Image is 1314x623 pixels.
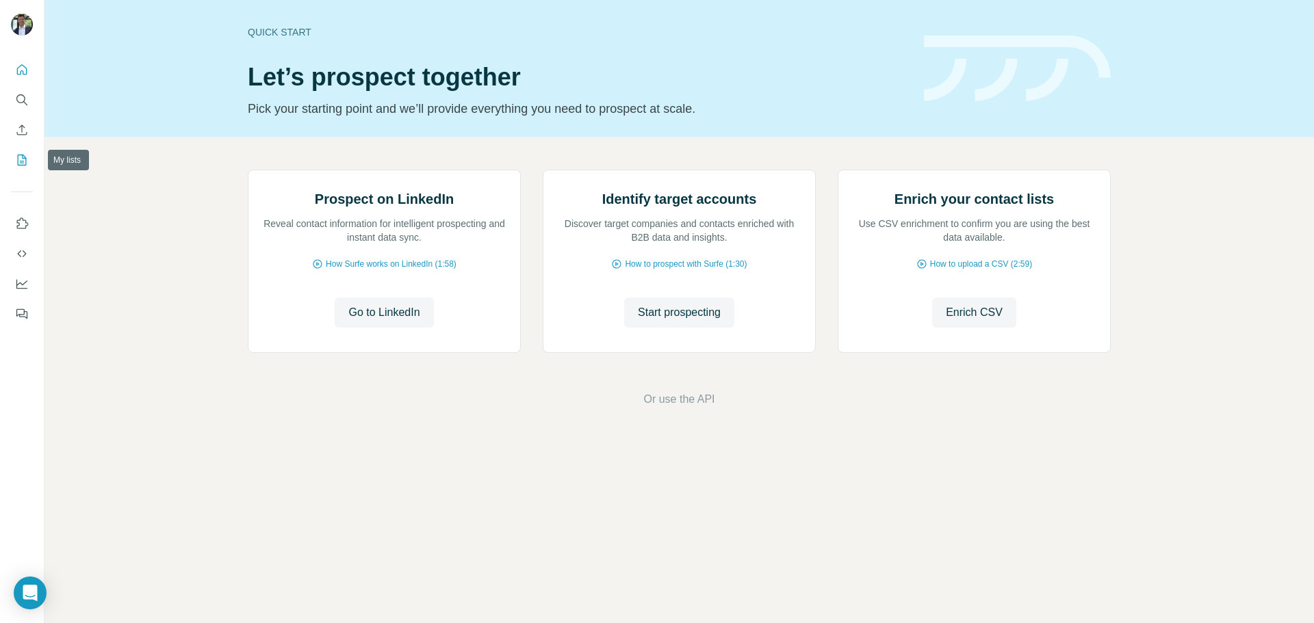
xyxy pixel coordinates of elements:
button: Go to LinkedIn [335,297,433,328]
button: Dashboard [11,271,33,296]
button: My lists [11,148,33,172]
p: Discover target companies and contacts enriched with B2B data and insights. [557,217,801,244]
span: Enrich CSV [946,304,1003,321]
button: Enrich CSV [932,297,1016,328]
button: Enrich CSV [11,118,33,142]
p: Pick your starting point and we’ll provide everything you need to prospect at scale. [248,99,907,118]
p: Reveal contact information for intelligent prospecting and instant data sync. [262,217,506,244]
p: Use CSV enrichment to confirm you are using the best data available. [852,217,1096,244]
span: Go to LinkedIn [348,304,420,321]
span: How to upload a CSV (2:59) [930,258,1032,270]
h2: Enrich your contact lists [894,189,1054,209]
h1: Let’s prospect together [248,64,907,91]
button: Use Surfe on LinkedIn [11,211,33,236]
button: Start prospecting [624,297,734,328]
span: How Surfe works on LinkedIn (1:58) [326,258,456,270]
button: Search [11,88,33,112]
h2: Identify target accounts [602,189,757,209]
button: Use Surfe API [11,241,33,266]
img: banner [924,36,1111,102]
div: Open Intercom Messenger [14,576,47,609]
img: Avatar [11,14,33,36]
button: Quick start [11,57,33,82]
span: How to prospect with Surfe (1:30) [625,258,747,270]
h2: Prospect on LinkedIn [315,189,454,209]
div: Quick start [248,25,907,39]
button: Or use the API [643,391,714,408]
button: Feedback [11,302,33,326]
span: Start prospecting [638,304,721,321]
